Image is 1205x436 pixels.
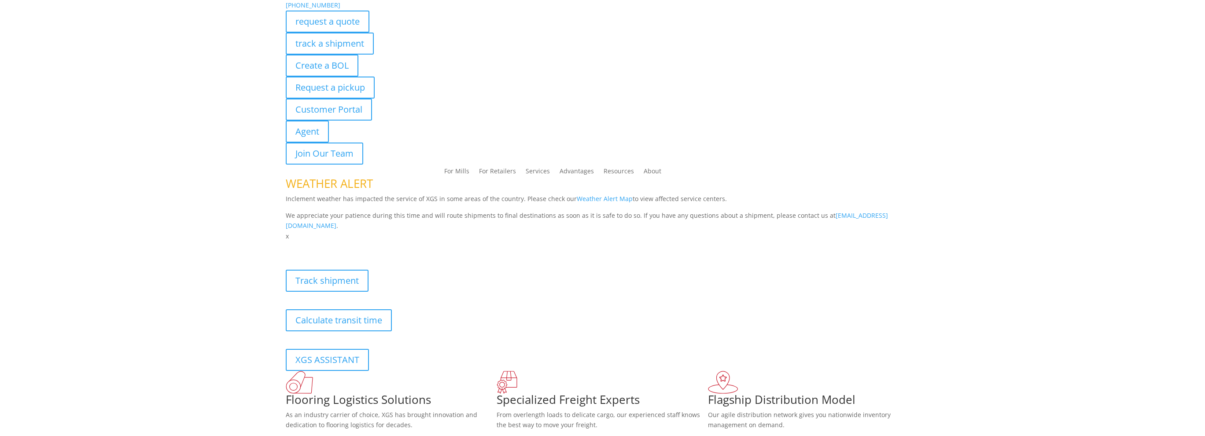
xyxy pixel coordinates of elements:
[708,410,891,429] span: Our agile distribution network gives you nationwide inventory management on demand.
[286,270,369,292] a: Track shipment
[604,168,634,178] a: Resources
[286,410,477,429] span: As an industry carrier of choice, XGS has brought innovation and dedication to flooring logistics...
[577,194,633,203] a: Weather Alert Map
[708,371,738,394] img: xgs-icon-flagship-distribution-model-red
[286,55,358,77] a: Create a BOL
[479,168,516,178] a: For Retailers
[526,168,550,178] a: Services
[497,394,708,410] h1: Specialized Freight Experts
[286,210,920,231] p: We appreciate your patience during this time and will route shipments to final destinations as so...
[286,143,363,165] a: Join Our Team
[286,371,313,394] img: xgs-icon-total-supply-chain-intelligence-red
[286,394,497,410] h1: Flooring Logistics Solutions
[286,309,392,331] a: Calculate transit time
[286,243,482,251] b: Visibility, transparency, and control for your entire supply chain.
[286,194,920,210] p: Inclement weather has impacted the service of XGS in some areas of the country. Please check our ...
[708,394,919,410] h1: Flagship Distribution Model
[497,371,517,394] img: xgs-icon-focused-on-flooring-red
[286,121,329,143] a: Agent
[444,168,469,178] a: For Mills
[644,168,661,178] a: About
[286,349,369,371] a: XGS ASSISTANT
[560,168,594,178] a: Advantages
[286,77,375,99] a: Request a pickup
[286,99,372,121] a: Customer Portal
[286,11,369,33] a: request a quote
[286,176,373,191] span: WEATHER ALERT
[286,1,340,9] a: [PHONE_NUMBER]
[286,231,920,242] p: x
[286,33,374,55] a: track a shipment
